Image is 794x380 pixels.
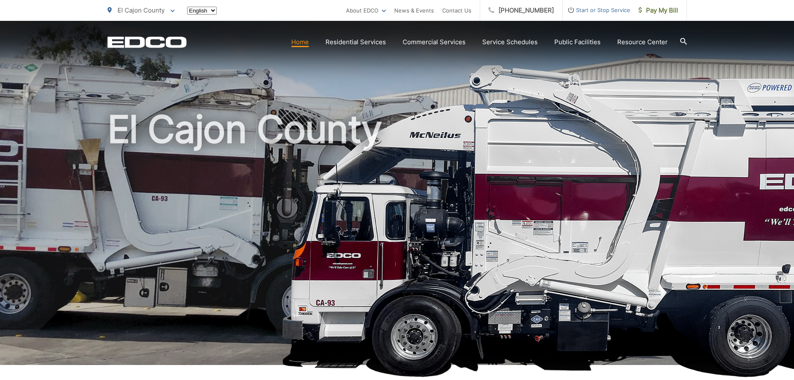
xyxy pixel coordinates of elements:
a: Home [291,37,309,47]
a: About EDCO [346,5,386,15]
a: EDCD logo. Return to the homepage. [108,36,187,48]
h1: El Cajon County [108,108,687,372]
a: Residential Services [326,37,386,47]
a: Resource Center [617,37,668,47]
a: Commercial Services [403,37,466,47]
a: News & Events [394,5,434,15]
span: Pay My Bill [639,5,678,15]
select: Select a language [187,7,217,15]
span: El Cajon County [118,6,165,14]
a: Public Facilities [554,37,601,47]
a: Service Schedules [482,37,538,47]
a: Contact Us [442,5,471,15]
